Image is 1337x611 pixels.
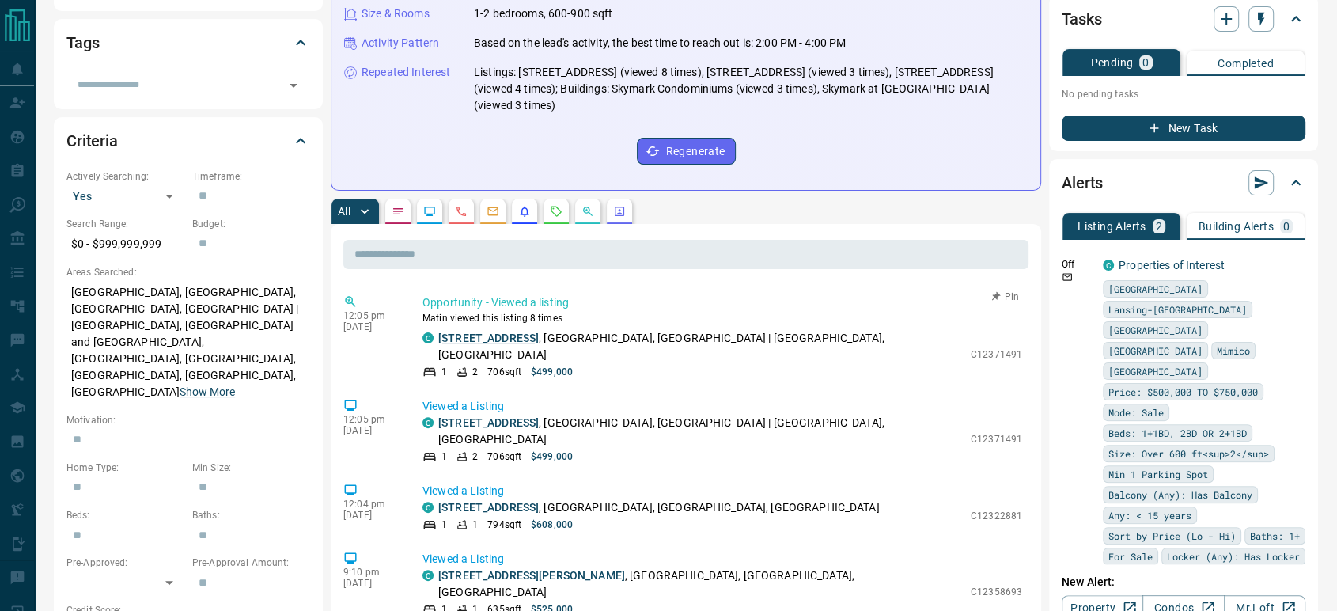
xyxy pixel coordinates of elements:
p: Repeated Interest [362,64,450,81]
span: Price: $500,000 TO $750,000 [1108,384,1258,400]
p: Pre-Approval Amount: [192,556,310,570]
svg: Requests [550,205,562,218]
span: Baths: 1+ [1250,528,1300,544]
p: [DATE] [343,321,399,332]
p: 12:05 pm [343,310,399,321]
span: Beds: 1+1BD, 2BD OR 2+1BD [1108,425,1247,441]
p: $499,000 [531,365,573,379]
p: 1 [441,518,447,532]
p: 794 sqft [487,518,521,532]
p: 706 sqft [487,365,521,379]
button: New Task [1062,116,1305,141]
p: Opportunity - Viewed a listing [422,294,1022,311]
p: Home Type: [66,461,184,475]
p: Search Range: [66,217,184,231]
p: Based on the lead's activity, the best time to reach out is: 2:00 PM - 4:00 PM [474,35,846,51]
svg: Lead Browsing Activity [423,205,436,218]
button: Pin [983,290,1028,304]
p: 2 [472,365,478,379]
span: Mode: Sale [1108,404,1164,420]
a: Properties of Interest [1119,259,1225,271]
p: [DATE] [343,425,399,436]
p: C12371491 [971,432,1022,446]
a: [STREET_ADDRESS] [438,416,539,429]
p: 1 [441,450,447,464]
p: Building Alerts [1199,221,1274,232]
p: Timeframe: [192,169,310,184]
div: condos.ca [422,502,434,513]
a: [STREET_ADDRESS] [438,332,539,344]
p: , [GEOGRAPHIC_DATA], [GEOGRAPHIC_DATA], [GEOGRAPHIC_DATA] [438,499,880,516]
p: Listing Alerts [1078,221,1146,232]
p: Off [1062,257,1093,271]
div: Criteria [66,122,310,160]
svg: Calls [455,205,468,218]
button: Regenerate [637,138,736,165]
p: 2 [1156,221,1162,232]
p: $499,000 [531,450,573,464]
p: New Alert: [1062,574,1305,590]
p: Matin viewed this listing 8 times [422,311,1022,325]
div: Alerts [1062,164,1305,202]
p: 1-2 bedrooms, 600-900 sqft [474,6,612,22]
svg: Opportunities [581,205,594,218]
p: 1 [441,365,447,379]
span: [GEOGRAPHIC_DATA] [1108,363,1203,379]
p: Viewed a Listing [422,398,1022,415]
div: condos.ca [422,417,434,428]
h2: Tags [66,30,99,55]
span: [GEOGRAPHIC_DATA] [1108,281,1203,297]
button: Open [282,74,305,97]
p: Activity Pattern [362,35,439,51]
div: condos.ca [1103,260,1114,271]
p: [DATE] [343,578,399,589]
svg: Notes [392,205,404,218]
p: Viewed a Listing [422,483,1022,499]
p: All [338,206,350,217]
a: [STREET_ADDRESS][PERSON_NAME] [438,569,625,582]
span: Any: < 15 years [1108,507,1191,523]
p: Beds: [66,508,184,522]
h2: Alerts [1062,170,1103,195]
span: Sort by Price (Lo - Hi) [1108,528,1236,544]
p: Viewed a Listing [422,551,1022,567]
div: condos.ca [422,332,434,343]
span: Min 1 Parking Spot [1108,466,1208,482]
p: C12322881 [971,509,1022,523]
p: Motivation: [66,413,310,427]
p: Size & Rooms [362,6,430,22]
p: 706 sqft [487,450,521,464]
p: Min Size: [192,461,310,475]
span: Locker (Any): Has Locker [1167,548,1300,564]
h2: Tasks [1062,6,1101,32]
span: Size: Over 600 ft<sup>2</sup> [1108,446,1269,461]
p: 0 [1283,221,1290,232]
p: 12:05 pm [343,414,399,425]
p: Completed [1218,58,1274,69]
p: Pending [1090,57,1133,68]
span: [GEOGRAPHIC_DATA] [1108,322,1203,338]
p: Budget: [192,217,310,231]
p: , [GEOGRAPHIC_DATA], [GEOGRAPHIC_DATA], [GEOGRAPHIC_DATA] [438,567,963,601]
p: , [GEOGRAPHIC_DATA], [GEOGRAPHIC_DATA] | [GEOGRAPHIC_DATA], [GEOGRAPHIC_DATA] [438,330,963,363]
p: Areas Searched: [66,265,310,279]
p: $608,000 [531,518,573,532]
p: 0 [1142,57,1149,68]
button: Show More [180,384,235,400]
svg: Agent Actions [613,205,626,218]
svg: Listing Alerts [518,205,531,218]
div: Tags [66,24,310,62]
span: Balcony (Any): Has Balcony [1108,487,1252,503]
p: No pending tasks [1062,82,1305,106]
p: Actively Searching: [66,169,184,184]
p: 9:10 pm [343,567,399,578]
p: Pre-Approved: [66,556,184,570]
p: [GEOGRAPHIC_DATA], [GEOGRAPHIC_DATA], [GEOGRAPHIC_DATA], [GEOGRAPHIC_DATA] | [GEOGRAPHIC_DATA], [... [66,279,310,405]
div: condos.ca [422,570,434,581]
p: C12371491 [971,347,1022,362]
div: Yes [66,184,184,209]
p: 12:04 pm [343,499,399,510]
a: [STREET_ADDRESS] [438,501,539,514]
p: 1 [472,518,478,532]
p: C12358693 [971,585,1022,599]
